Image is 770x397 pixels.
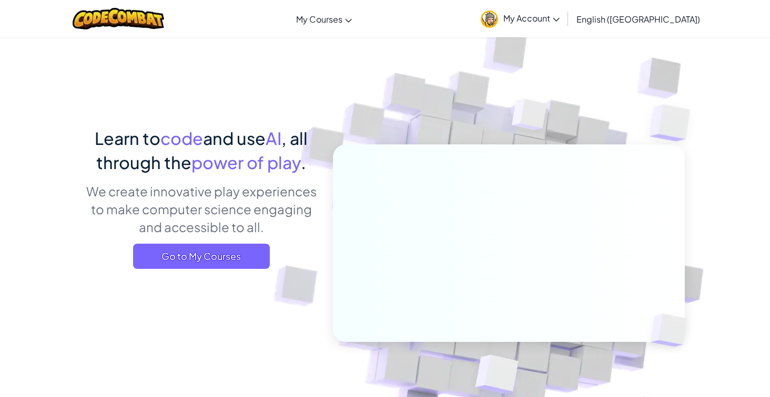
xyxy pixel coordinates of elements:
[266,128,281,149] span: AI
[481,11,498,28] img: avatar
[133,244,270,269] a: Go to My Courses
[629,79,720,168] img: Overlap cubes
[296,14,342,25] span: My Courses
[475,2,565,35] a: My Account
[301,152,306,173] span: .
[503,13,560,24] span: My Account
[203,128,266,149] span: and use
[576,14,700,25] span: English ([GEOGRAPHIC_DATA])
[160,128,203,149] span: code
[191,152,301,173] span: power of play
[85,182,317,236] p: We create innovative play experiences to make computer science engaging and accessible to all.
[571,5,705,33] a: English ([GEOGRAPHIC_DATA])
[95,128,160,149] span: Learn to
[633,292,712,369] img: Overlap cubes
[73,8,165,29] img: CodeCombat logo
[291,5,357,33] a: My Courses
[492,78,568,156] img: Overlap cubes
